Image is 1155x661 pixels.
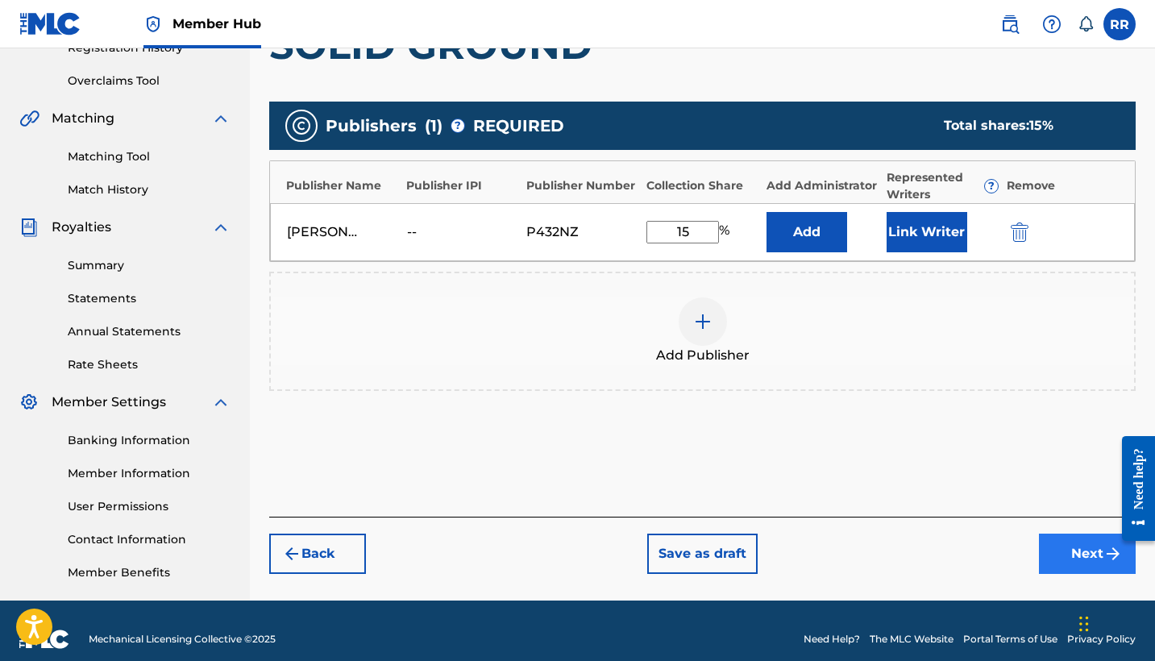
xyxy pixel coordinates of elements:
[282,544,301,563] img: 7ee5dd4eb1f8a8e3ef2f.svg
[1039,534,1136,574] button: Next
[1079,600,1089,648] div: Drag
[52,218,111,237] span: Royalties
[68,432,231,449] a: Banking Information
[1000,15,1020,34] img: search
[1074,584,1155,661] iframe: Chat Widget
[89,632,276,646] span: Mechanical Licensing Collective © 2025
[68,148,231,165] a: Matching Tool
[944,116,1103,135] div: Total shares:
[68,323,231,340] a: Annual Statements
[1011,222,1028,242] img: 12a2ab48e56ec057fbd8.svg
[68,257,231,274] a: Summary
[1067,632,1136,646] a: Privacy Policy
[1078,16,1094,32] div: Notifications
[473,114,564,138] span: REQUIRED
[425,114,442,138] span: ( 1 )
[292,116,311,135] img: publishers
[1036,8,1068,40] div: Help
[269,534,366,574] button: Back
[406,177,518,194] div: Publisher IPI
[656,346,750,365] span: Add Publisher
[719,221,733,243] span: %
[1042,15,1062,34] img: help
[804,632,860,646] a: Need Help?
[68,465,231,482] a: Member Information
[143,15,163,34] img: Top Rightsholder
[68,181,231,198] a: Match History
[994,8,1026,40] a: Public Search
[286,177,398,194] div: Publisher Name
[985,180,998,193] span: ?
[326,114,417,138] span: Publishers
[526,177,638,194] div: Publisher Number
[767,177,879,194] div: Add Administrator
[870,632,953,646] a: The MLC Website
[1103,544,1123,563] img: f7272a7cc735f4ea7f67.svg
[963,632,1057,646] a: Portal Terms of Use
[693,312,713,331] img: add
[52,393,166,412] span: Member Settings
[68,73,231,89] a: Overclaims Tool
[211,218,231,237] img: expand
[68,564,231,581] a: Member Benefits
[19,218,39,237] img: Royalties
[647,534,758,574] button: Save as draft
[172,15,261,33] span: Member Hub
[887,212,967,252] button: Link Writer
[19,12,81,35] img: MLC Logo
[68,290,231,307] a: Statements
[1110,422,1155,555] iframe: Resource Center
[19,109,39,128] img: Matching
[19,630,69,649] img: logo
[211,393,231,412] img: expand
[211,109,231,128] img: expand
[19,393,39,412] img: Member Settings
[451,119,464,132] span: ?
[1103,8,1136,40] div: User Menu
[52,109,114,128] span: Matching
[68,531,231,548] a: Contact Information
[68,498,231,515] a: User Permissions
[1007,177,1119,194] div: Remove
[68,356,231,373] a: Rate Sheets
[646,177,758,194] div: Collection Share
[1029,118,1053,133] span: 15 %
[767,212,847,252] button: Add
[887,169,999,203] div: Represented Writers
